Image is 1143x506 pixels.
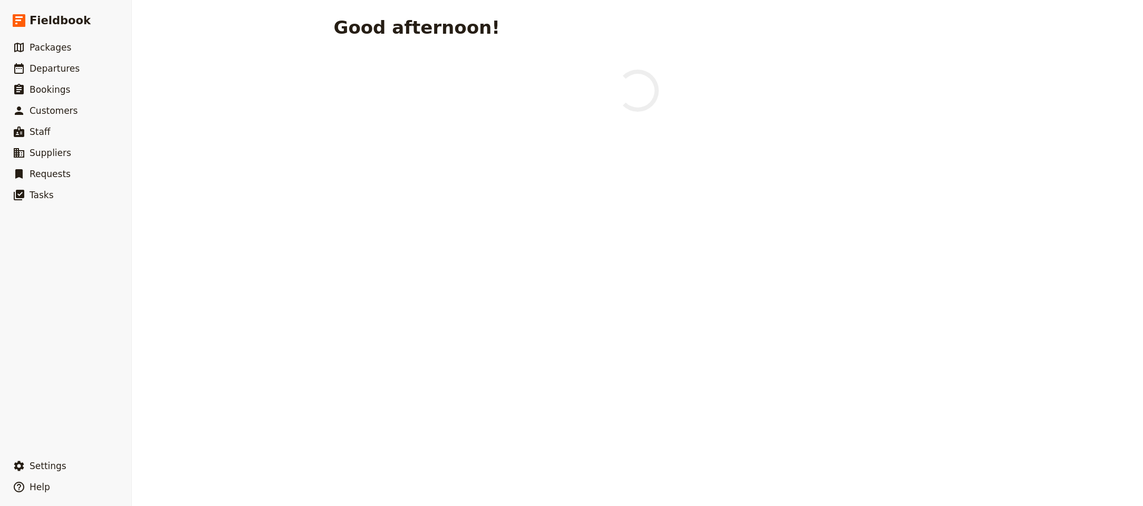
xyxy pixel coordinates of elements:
[30,84,70,95] span: Bookings
[30,461,66,471] span: Settings
[30,42,71,53] span: Packages
[30,126,51,137] span: Staff
[30,190,54,200] span: Tasks
[30,105,78,116] span: Customers
[334,17,500,38] h1: Good afternoon!
[30,482,50,492] span: Help
[30,169,71,179] span: Requests
[30,13,91,28] span: Fieldbook
[30,148,71,158] span: Suppliers
[30,63,80,74] span: Departures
